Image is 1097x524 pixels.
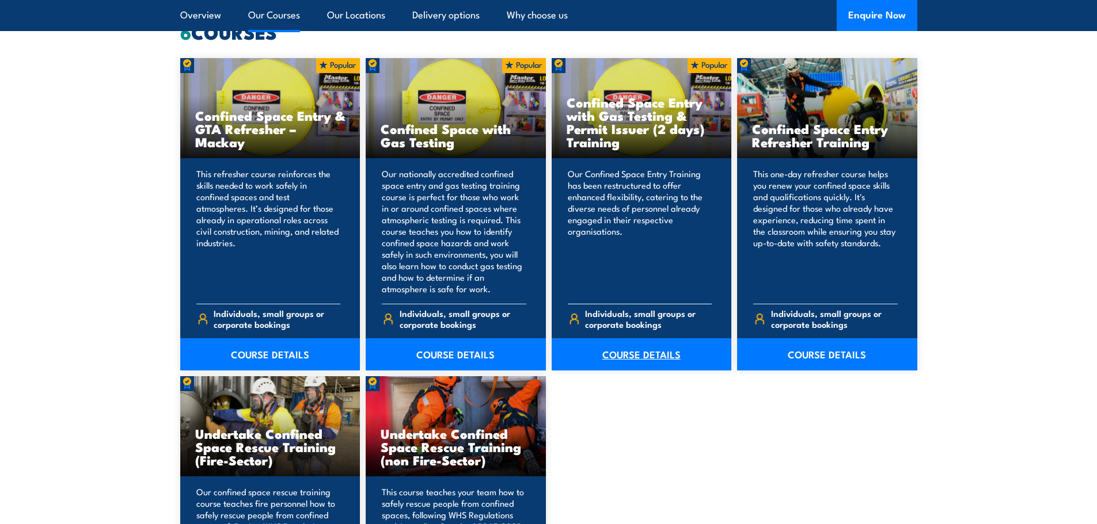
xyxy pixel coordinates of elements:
a: COURSE DETAILS [552,338,732,370]
a: COURSE DETAILS [366,338,546,370]
h3: Confined Space Entry Refresher Training [752,122,902,148]
a: COURSE DETAILS [737,338,917,370]
p: Our Confined Space Entry Training has been restructured to offer enhanced flexibility, catering t... [568,168,712,294]
span: Individuals, small groups or corporate bookings [771,308,898,330]
p: This one-day refresher course helps you renew your confined space skills and qualifications quick... [753,168,898,294]
strong: 6 [180,17,191,46]
h3: Undertake Confined Space Rescue Training (Fire-Sector) [195,427,346,466]
h3: Confined Space Entry & GTA Refresher – Mackay [195,109,346,148]
h2: COURSES [180,24,917,40]
p: This refresher course reinforces the skills needed to work safely in confined spaces and test atm... [196,168,341,294]
h3: Confined Space with Gas Testing [381,122,531,148]
a: COURSE DETAILS [180,338,360,370]
p: Our nationally accredited confined space entry and gas testing training course is perfect for tho... [382,168,526,294]
span: Individuals, small groups or corporate bookings [214,308,340,330]
span: Individuals, small groups or corporate bookings [585,308,712,330]
span: Individuals, small groups or corporate bookings [400,308,526,330]
h3: Undertake Confined Space Rescue Training (non Fire-Sector) [381,427,531,466]
h3: Confined Space Entry with Gas Testing & Permit Issuer (2 days) Training [567,95,717,148]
